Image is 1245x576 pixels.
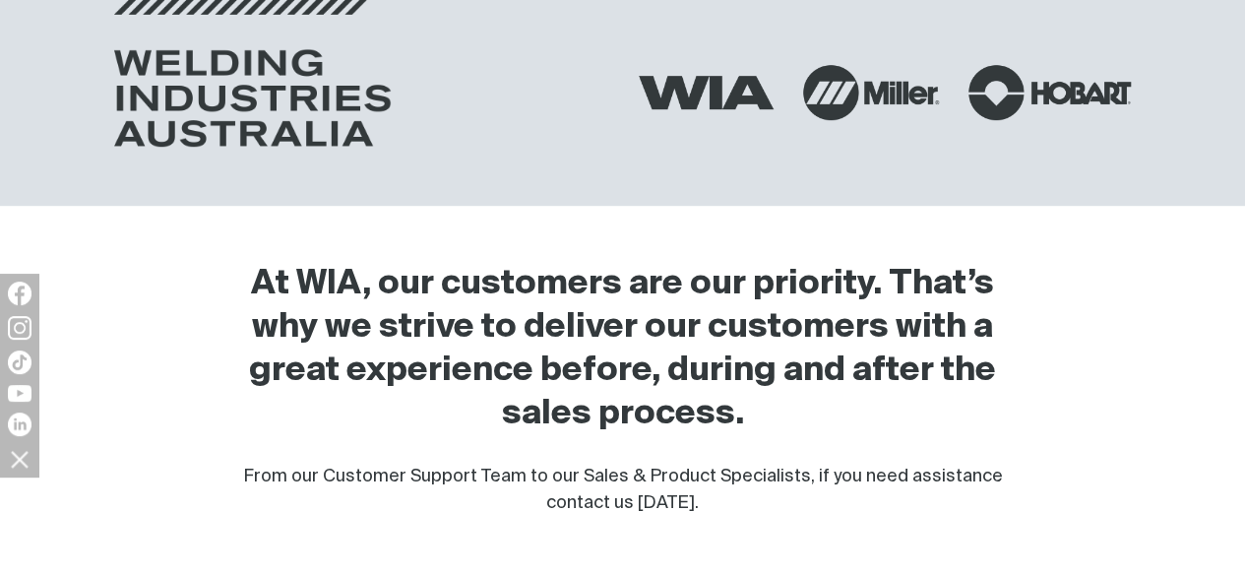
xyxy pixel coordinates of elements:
[8,316,31,340] img: Instagram
[8,413,31,436] img: LinkedIn
[639,76,775,109] img: WIA
[8,351,31,374] img: TikTok
[803,65,939,121] img: Miller
[242,263,1003,436] h2: At WIA, our customers are our priority. That’s why we strive to deliver our customers with a grea...
[243,468,1003,512] span: From our Customer Support Team to our Sales & Product Specialists, if you need assistance contact...
[3,442,36,476] img: hide socials
[8,385,31,402] img: YouTube
[8,282,31,305] img: Facebook
[968,65,1131,121] img: Hobart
